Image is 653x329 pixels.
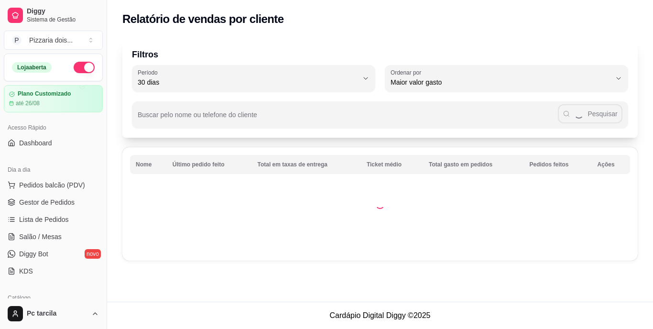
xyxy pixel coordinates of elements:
footer: Cardápio Digital Diggy © 2025 [107,302,653,329]
span: Maior valor gasto [391,77,611,87]
div: Catálogo [4,290,103,306]
button: Ordenar porMaior valor gasto [385,65,628,92]
label: Período [138,68,161,77]
a: Dashboard [4,135,103,151]
a: Diggy Botnovo [4,246,103,262]
p: Filtros [132,48,628,61]
span: P [12,35,22,45]
div: Dia a dia [4,162,103,177]
span: Sistema de Gestão [27,16,99,23]
h2: Relatório de vendas por cliente [122,11,284,27]
span: 30 dias [138,77,358,87]
article: Plano Customizado [18,90,71,98]
a: Gestor de Pedidos [4,195,103,210]
a: KDS [4,263,103,279]
span: Dashboard [19,138,52,148]
a: Lista de Pedidos [4,212,103,227]
button: Pc tarcila [4,302,103,325]
a: Salão / Mesas [4,229,103,244]
span: Diggy Bot [19,249,48,259]
span: Salão / Mesas [19,232,62,241]
button: Select a team [4,31,103,50]
span: Pc tarcila [27,309,87,318]
a: DiggySistema de Gestão [4,4,103,27]
button: Alterar Status [74,62,95,73]
span: Pedidos balcão (PDV) [19,180,85,190]
article: até 26/08 [16,99,40,107]
div: Pizzaria dois ... [29,35,73,45]
span: Lista de Pedidos [19,215,69,224]
a: Plano Customizadoaté 26/08 [4,85,103,112]
span: Diggy [27,7,99,16]
div: Loading [375,199,385,209]
div: Acesso Rápido [4,120,103,135]
button: Pedidos balcão (PDV) [4,177,103,193]
button: Período30 dias [132,65,375,92]
input: Buscar pelo nome ou telefone do cliente [138,114,558,123]
span: Gestor de Pedidos [19,197,75,207]
label: Ordenar por [391,68,424,77]
div: Loja aberta [12,62,52,73]
span: KDS [19,266,33,276]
